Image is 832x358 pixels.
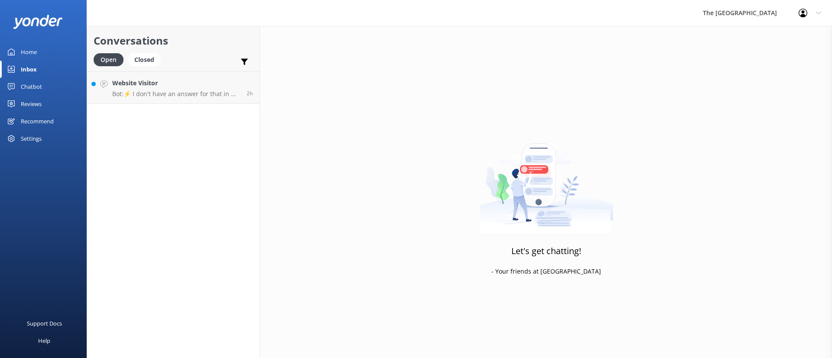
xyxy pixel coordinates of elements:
[112,78,240,88] h4: Website Visitor
[27,315,62,332] div: Support Docs
[21,113,54,130] div: Recommend
[511,244,581,258] h3: Let's get chatting!
[21,78,42,95] div: Chatbot
[87,71,260,104] a: Website VisitorBot:⚡ I don't have an answer for that in my knowledge base. Please try and rephras...
[128,55,165,64] a: Closed
[94,32,253,49] h2: Conversations
[38,332,50,349] div: Help
[21,61,37,78] div: Inbox
[21,43,37,61] div: Home
[479,125,613,233] img: artwork of a man stealing a conversation from at giant smartphone
[94,55,128,64] a: Open
[112,90,240,98] p: Bot: ⚡ I don't have an answer for that in my knowledge base. Please try and rephrase your questio...
[491,267,601,276] p: - Your friends at [GEOGRAPHIC_DATA]
[13,15,63,29] img: yonder-white-logo.png
[21,130,42,147] div: Settings
[128,53,161,66] div: Closed
[247,90,253,97] span: Sep 08 2025 04:09pm (UTC -10:00) Pacific/Honolulu
[94,53,123,66] div: Open
[21,95,42,113] div: Reviews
